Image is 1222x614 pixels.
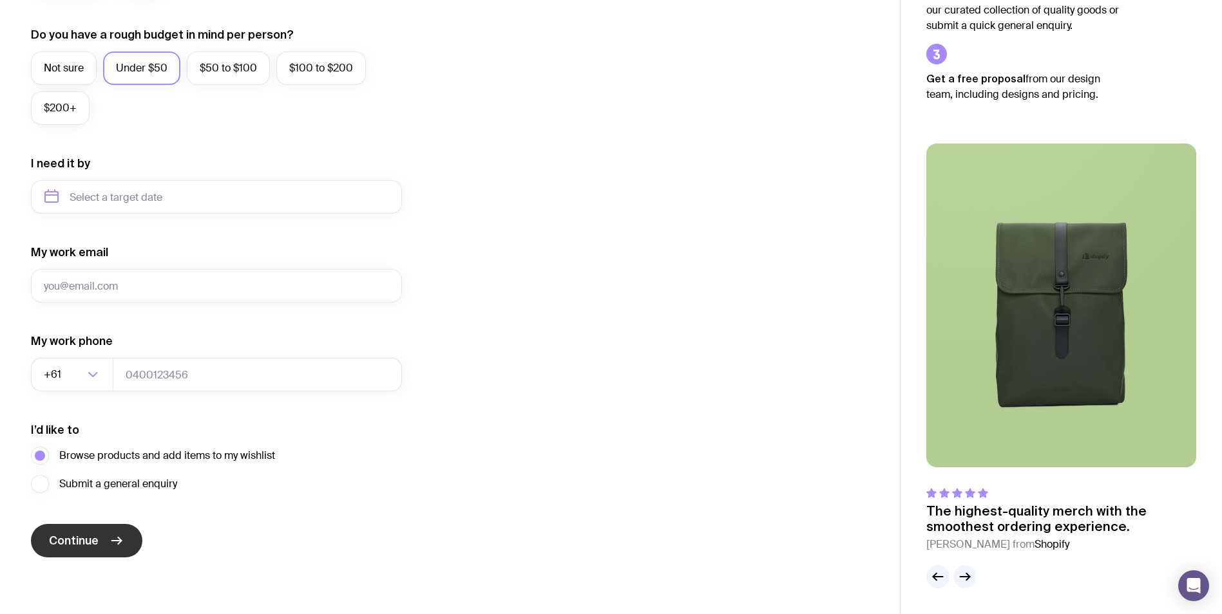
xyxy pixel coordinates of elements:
[49,533,99,548] span: Continue
[926,503,1196,534] p: The highest-quality merch with the smoothest ordering experience.
[44,358,64,391] span: +61
[113,358,402,391] input: 0400123456
[1178,570,1209,601] div: Open Intercom Messenger
[103,51,180,85] label: Under $50
[31,358,113,391] div: Search for option
[31,422,79,438] label: I’d like to
[31,51,97,85] label: Not sure
[31,91,90,125] label: $200+
[926,71,1120,102] p: from our design team, including designs and pricing.
[31,524,142,557] button: Continue
[31,156,90,171] label: I need it by
[31,245,108,260] label: My work email
[64,358,84,391] input: Search for option
[31,269,402,302] input: you@email.com
[59,476,177,492] span: Submit a general enquiry
[187,51,270,85] label: $50 to $100
[31,27,294,42] label: Do you have a rough budget in mind per person?
[926,537,1196,552] cite: [PERSON_NAME] from
[276,51,366,85] label: $100 to $200
[31,333,113,349] label: My work phone
[31,180,402,214] input: Select a target date
[1035,537,1069,551] span: Shopify
[59,448,275,463] span: Browse products and add items to my wishlist
[926,73,1026,84] strong: Get a free proposal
